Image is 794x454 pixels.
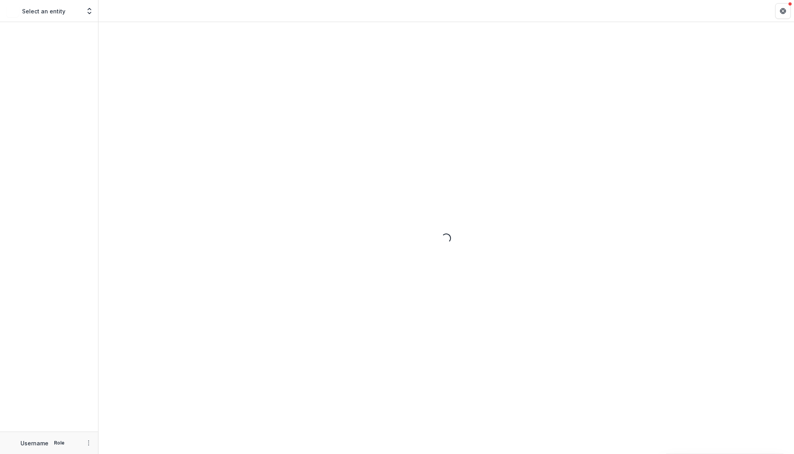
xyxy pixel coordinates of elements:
[20,439,48,447] p: Username
[22,7,65,15] p: Select an entity
[84,438,93,448] button: More
[52,439,67,447] p: Role
[775,3,791,19] button: Get Help
[84,3,95,19] button: Open entity switcher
